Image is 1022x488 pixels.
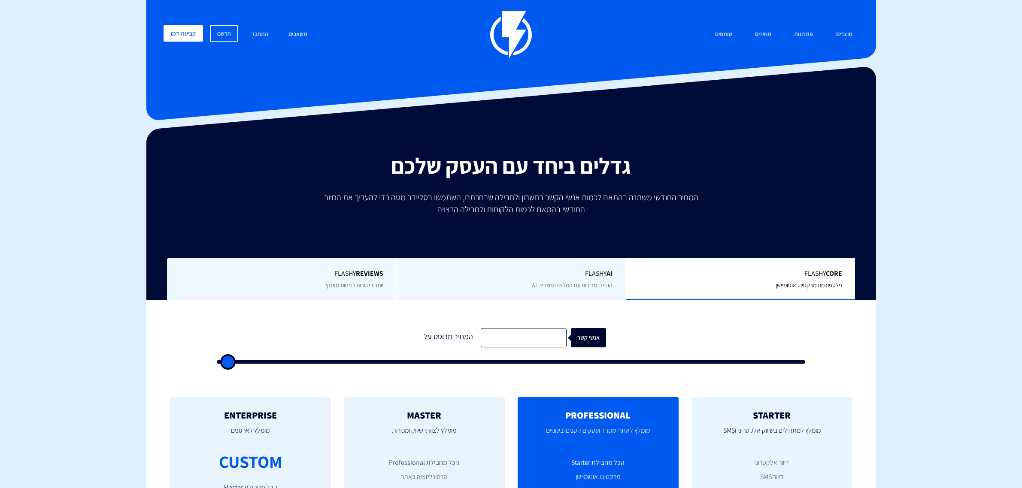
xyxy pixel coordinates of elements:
[282,25,314,44] a: משאבים
[326,281,383,289] span: יותר ביקורות בפחות מאמץ
[639,269,842,279] span: Flashy
[709,25,739,44] a: שותפים
[356,269,383,278] b: REVIEWS
[410,269,613,279] span: Flashy
[776,281,842,289] span: פלטפורמת מרקטינג אוטומיישן
[788,25,819,44] a: פתרונות
[164,25,203,42] a: קביעת דמו
[183,410,318,420] h2: ENTERPRISE
[416,328,481,347] div: המחיר מבוסס על
[704,420,840,449] p: מומלץ למתחילים בשיווק אלקטרוני וSMS
[607,269,613,278] b: AI
[531,472,666,482] li: מרקטינג אוטומיישן
[704,458,840,468] li: דיוור אלקטרוני
[245,25,275,44] a: התחבר
[210,25,238,42] a: הרשם
[180,269,383,279] span: Flashy
[357,458,492,468] li: הכל מחבילת Professional
[531,410,666,420] h2: PROFESSIONAL
[219,449,282,474] div: CUSTOM
[531,420,666,449] p: מומלץ לאתרי מסחר ועסקים קטנים-בינוניים
[531,458,666,468] li: הכל מחבילת Starter
[704,472,840,482] li: דיוור SMS
[579,328,614,347] div: אנשי קשר
[826,269,842,278] b: Core
[532,281,613,289] span: הגדילו מכירות עם המלצות מוצרים AI
[357,472,492,482] li: פרסונליזציה באתר
[153,154,870,178] h2: גדלים ביחד עם העסק שלכם
[704,410,840,420] h2: STARTER
[357,410,492,420] h2: MASTER
[830,25,859,44] a: מוצרים
[183,420,318,449] p: מומלץ לארגונים
[749,25,778,44] a: מחירים
[318,191,704,215] p: המחיר החודשי משתנה בהתאם לכמות אנשי הקשר בחשבון ולחבילה שבחרתם, השתמשו בסליידר מטה כדי להעריך את ...
[357,420,492,449] p: מומלץ לצוותי שיווק ומכירות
